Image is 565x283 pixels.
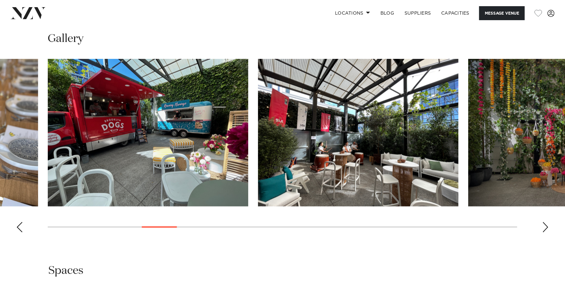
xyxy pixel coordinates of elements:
a: Locations [330,6,375,20]
img: nzv-logo.png [10,7,46,19]
a: BLOG [375,6,399,20]
h2: Gallery [48,32,83,47]
button: Message Venue [479,6,525,20]
h2: Spaces [49,264,84,278]
a: SUPPLIERS [399,6,436,20]
swiper-slide: 7 / 30 [48,59,248,207]
swiper-slide: 8 / 30 [258,59,458,207]
a: Capacities [436,6,475,20]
